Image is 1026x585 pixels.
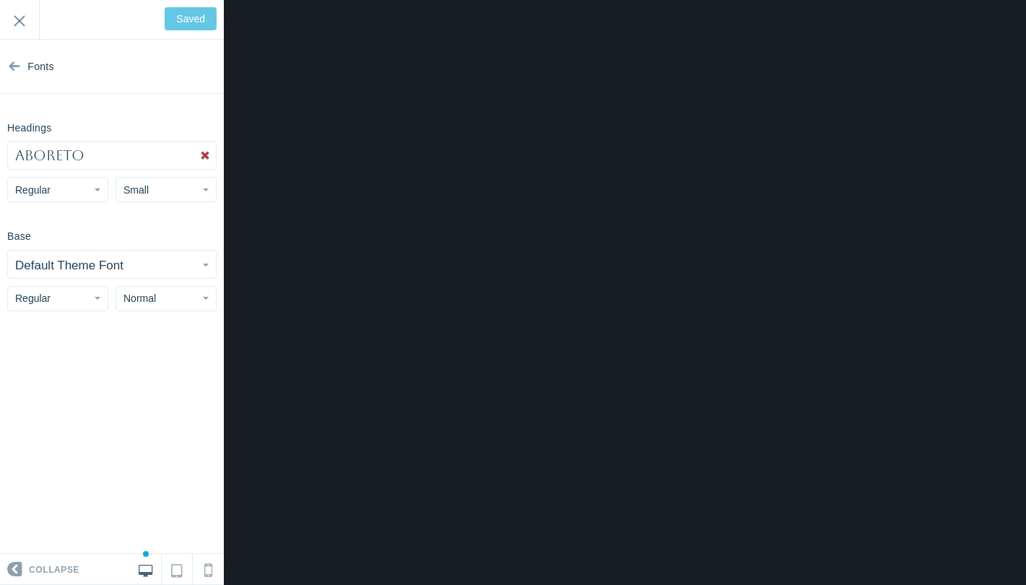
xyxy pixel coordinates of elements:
span: Regular [15,184,51,196]
button: Small [116,177,217,202]
button: Regular [7,286,108,311]
button: Aboreto [8,142,216,169]
button: Default Theme Font [8,251,216,278]
button: Normal [116,286,217,311]
span: Normal [123,292,156,304]
span: Small [123,184,149,196]
span: Aboreto [15,147,84,164]
h6: Headings [7,123,52,134]
span: Regular [15,292,51,304]
span: Fonts [27,40,54,94]
small: Default Theme Font [15,259,123,272]
button: Regular [7,177,108,202]
span: Collapse [29,555,79,585]
h6: Base [7,231,31,242]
